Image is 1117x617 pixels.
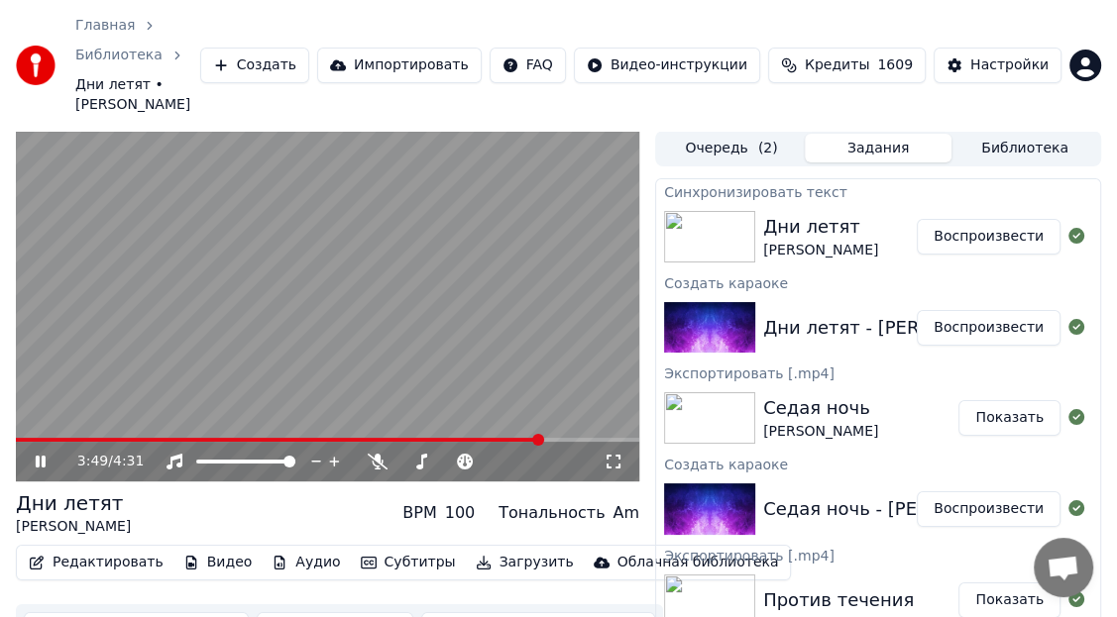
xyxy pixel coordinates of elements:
[113,452,144,471] span: 4:31
[805,134,951,162] button: Задания
[75,16,200,115] nav: breadcrumb
[264,549,348,576] button: Аудио
[445,501,476,525] div: 100
[656,179,1100,203] div: Синхронизировать текст
[16,517,131,537] div: [PERSON_NAME]
[75,46,163,65] a: Библиотека
[763,241,878,260] div: [PERSON_NAME]
[21,549,171,576] button: Редактировать
[763,394,878,422] div: Седая ночь
[656,270,1100,294] div: Создать караоке
[658,134,805,162] button: Очередь
[200,48,309,83] button: Создать
[656,360,1100,384] div: Экспортировать [.mp4]
[763,213,878,241] div: Дни летят
[574,48,760,83] button: Видео-инструкции
[763,422,878,442] div: [PERSON_NAME]
[656,543,1100,566] div: Экспортировать [.mp4]
[768,48,926,83] button: Кредиты1609
[763,586,914,614] div: Против течения
[75,75,200,115] span: Дни летят • [PERSON_NAME]
[499,501,605,525] div: Тональность
[1034,538,1093,597] a: Открытый чат
[468,549,582,576] button: Загрузить
[617,553,779,572] div: Облачная библиотека
[353,549,464,576] button: Субтитры
[934,48,1061,83] button: Настройки
[16,489,131,517] div: Дни летят
[877,55,913,75] span: 1609
[656,452,1100,475] div: Создать караоке
[970,55,1049,75] div: Настройки
[75,16,135,36] a: Главная
[175,549,261,576] button: Видео
[77,452,125,471] div: /
[917,310,1061,346] button: Воспроизвести
[490,48,566,83] button: FAQ
[958,400,1061,436] button: Показать
[758,139,778,158] span: ( 2 )
[763,314,1026,342] div: Дни летят - [PERSON_NAME]
[16,46,56,85] img: youka
[613,501,639,525] div: Am
[77,452,108,471] span: 3:49
[917,219,1061,255] button: Воспроизвести
[402,501,436,525] div: BPM
[317,48,482,83] button: Импортировать
[917,491,1061,527] button: Воспроизвести
[763,495,1036,523] div: Седая ночь - [PERSON_NAME]
[805,55,869,75] span: Кредиты
[951,134,1098,162] button: Библиотека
